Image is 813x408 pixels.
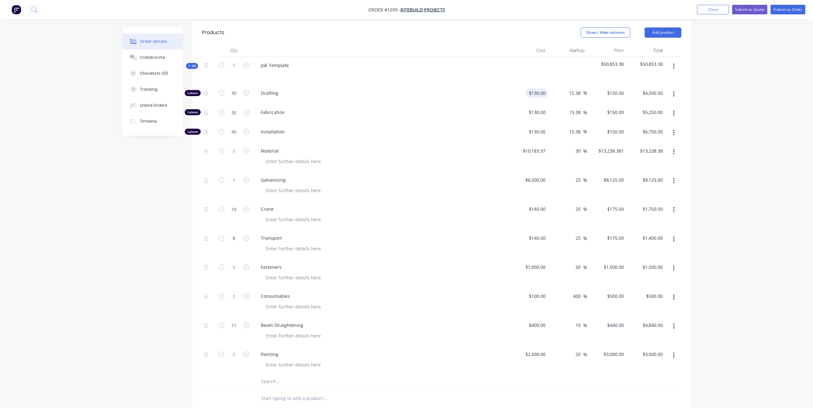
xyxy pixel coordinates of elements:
[185,109,201,115] div: Labour
[122,49,183,65] button: Collaborate
[587,44,626,57] div: Price
[583,128,587,135] span: %
[140,39,167,44] div: Order details
[140,118,157,124] div: Timeline
[583,206,587,213] span: %
[140,102,167,108] div: Linked Orders
[261,128,506,135] span: Installation
[583,177,587,184] span: %
[256,204,279,214] div: Crane
[256,321,308,330] div: Beam Straightening
[261,109,506,116] span: Fabrication
[185,129,201,135] div: Labour
[140,87,158,92] div: Tracking
[256,350,283,359] div: Painting
[122,34,183,49] button: Order details
[256,146,284,155] div: Material
[368,7,400,13] span: Order #1039 -
[12,5,21,14] img: Factory
[122,81,183,97] button: Tracking
[697,5,729,14] button: Close
[645,27,681,38] button: Add product
[122,113,183,129] button: Timeline
[400,7,445,13] a: Ritebuild Projects
[261,375,389,388] input: Search...
[583,264,587,271] span: %
[140,71,168,76] div: Checklists 0/0
[590,61,624,67] span: $50,853.38
[583,322,587,329] span: %
[770,5,805,14] button: Submit as Order
[256,291,295,301] div: Consumables
[256,262,287,272] div: Fasteners
[583,235,587,242] span: %
[256,175,291,185] div: Galvanising
[186,63,198,69] div: Kit
[629,61,663,67] span: $50,853.38
[122,97,183,113] button: Linked Orders
[581,27,630,38] button: Show / Hide columns
[626,44,666,57] div: Total
[583,351,587,358] span: %
[261,392,389,404] input: Start typing to add a product...
[261,90,506,96] span: Drafting
[185,90,201,96] div: Labour
[583,147,587,155] span: %
[583,89,587,97] span: %
[188,64,196,68] span: Kit
[509,44,548,57] div: Cost
[202,29,224,36] div: Products
[583,109,587,116] span: %
[140,55,165,60] div: Collaborate
[583,293,587,300] span: %
[122,65,183,81] button: Checklists 0/0
[215,44,253,57] div: Qty
[256,233,287,243] div: Transport
[732,5,767,14] button: Submit as Quote
[548,44,587,57] div: Markup
[256,61,294,70] div: Job Template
